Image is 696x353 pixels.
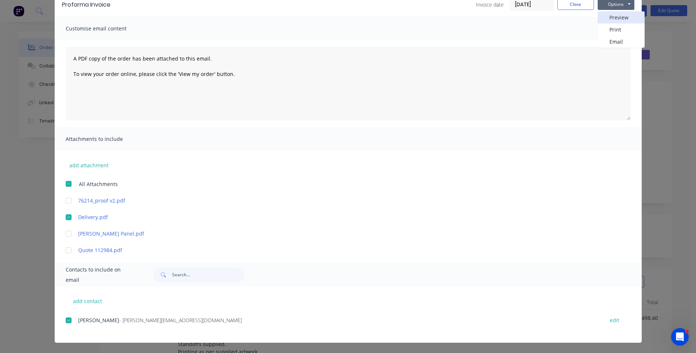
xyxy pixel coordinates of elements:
[66,265,135,285] span: Contacts to include on email
[62,0,110,9] div: Proforma Invoice
[119,317,242,324] span: - [PERSON_NAME][EMAIL_ADDRESS][DOMAIN_NAME]
[78,246,597,254] a: Quote 112984.pdf
[66,295,110,306] button: add contact
[66,134,146,144] span: Attachments to include
[598,11,645,23] button: Preview
[78,213,597,221] a: Delivery.pdf
[78,197,597,204] a: 76214_proof v2.pdf
[605,315,624,325] button: edit
[66,23,146,34] span: Customise email content
[172,268,245,282] input: Search...
[476,1,504,8] span: Invoice date
[598,36,645,48] button: Email
[598,23,645,36] button: Print
[66,160,112,171] button: add attachment
[78,230,597,237] a: [PERSON_NAME] Panel.pdf
[66,47,631,120] textarea: A PDF copy of the order has been attached to this email. To view your order online, please click ...
[671,328,689,346] iframe: Intercom live chat
[78,317,119,324] span: [PERSON_NAME]
[79,180,118,188] span: All Attachments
